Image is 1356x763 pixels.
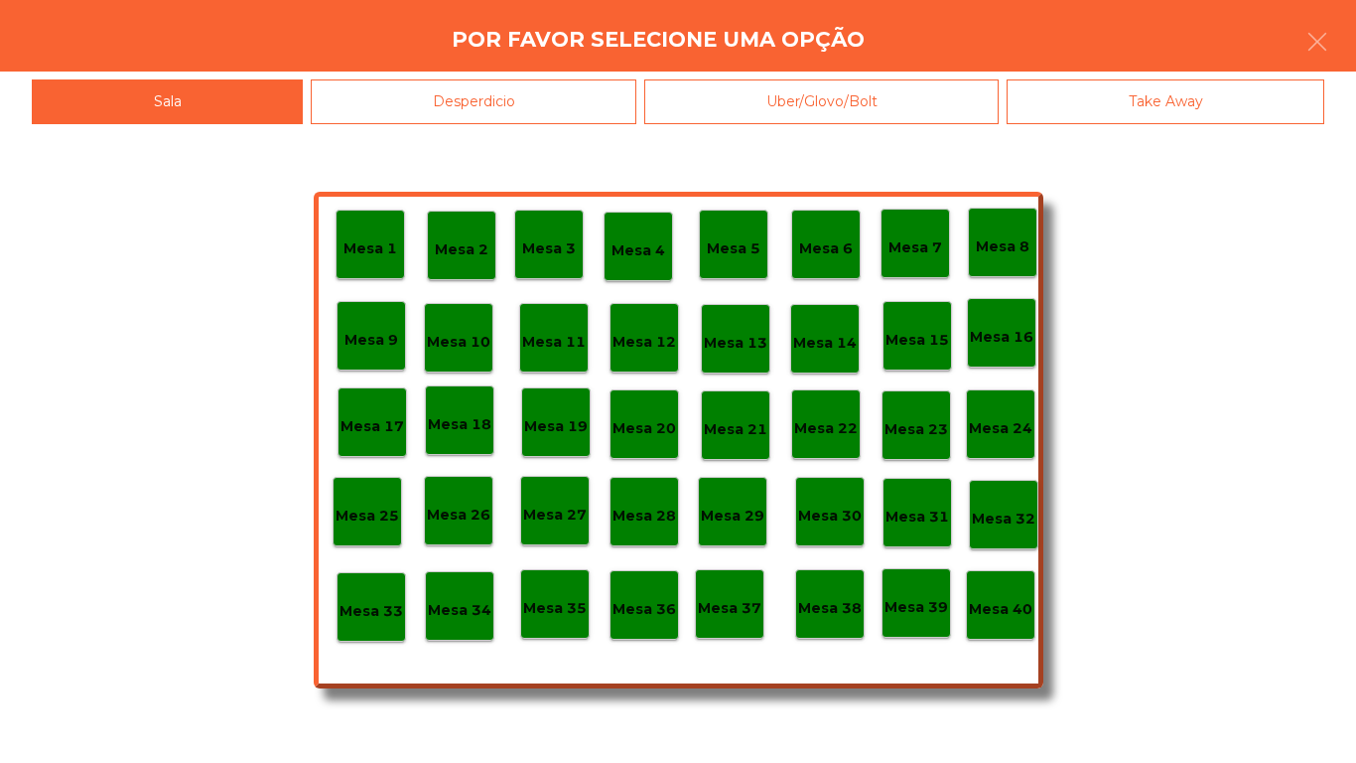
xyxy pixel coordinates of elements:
p: Mesa 24 [969,417,1032,440]
h4: Por favor selecione uma opção [452,25,865,55]
p: Mesa 31 [885,506,949,529]
p: Mesa 4 [611,239,665,262]
p: Mesa 12 [612,331,676,354]
p: Mesa 9 [344,329,398,352]
p: Mesa 8 [976,235,1029,258]
p: Mesa 29 [701,505,764,528]
p: Mesa 19 [524,415,588,438]
p: Mesa 28 [612,505,676,528]
p: Mesa 40 [969,598,1032,621]
p: Mesa 1 [343,237,397,260]
p: Mesa 15 [885,329,949,352]
p: Mesa 11 [522,331,586,354]
p: Mesa 36 [612,598,676,621]
p: Mesa 30 [798,505,862,528]
div: Sala [32,79,303,124]
p: Mesa 6 [799,237,853,260]
p: Mesa 14 [793,332,857,355]
p: Mesa 21 [704,418,767,441]
p: Mesa 38 [798,597,862,620]
p: Mesa 16 [970,326,1033,349]
p: Mesa 23 [884,418,948,441]
p: Mesa 3 [522,237,576,260]
p: Mesa 25 [336,505,399,528]
p: Mesa 34 [428,599,491,622]
p: Mesa 10 [427,331,490,354]
p: Mesa 7 [888,236,942,259]
p: Mesa 33 [339,600,403,623]
p: Mesa 18 [428,413,491,436]
p: Mesa 20 [612,417,676,440]
p: Mesa 39 [884,596,948,619]
p: Mesa 13 [704,332,767,355]
p: Mesa 27 [523,504,587,527]
div: Uber/Glovo/Bolt [644,79,999,124]
p: Mesa 22 [794,417,858,440]
div: Take Away [1007,79,1324,124]
p: Mesa 2 [435,238,488,261]
p: Mesa 37 [698,597,761,620]
p: Mesa 5 [707,237,760,260]
p: Mesa 17 [340,415,404,438]
p: Mesa 26 [427,504,490,527]
p: Mesa 32 [972,508,1035,531]
div: Desperdicio [311,79,636,124]
p: Mesa 35 [523,597,587,620]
